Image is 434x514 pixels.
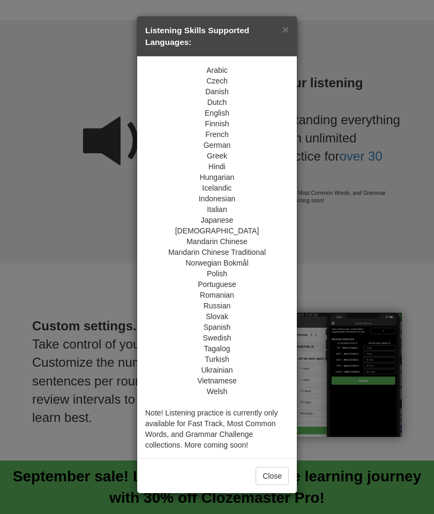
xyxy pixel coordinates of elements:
[282,23,289,35] span: ×
[145,258,289,268] div: Norwegian Bokmål
[145,279,289,290] div: Portuguese
[145,247,289,258] div: Mandarin Chinese Traditional
[145,354,289,365] div: Turkish
[145,183,289,193] div: Icelandic
[145,290,289,300] div: Romanian
[145,322,289,332] div: Spanish
[145,75,289,86] div: Czech
[145,343,289,354] div: Tagalog
[145,311,289,322] div: Slovak
[145,193,289,204] div: Indonesian
[145,172,289,183] div: Hungarian
[145,26,249,47] strong: Listening Skills Supported Languages:
[145,236,289,247] div: Mandarin Chinese
[145,118,289,129] div: Finnish
[145,129,289,140] div: French
[145,97,289,108] div: Dutch
[145,386,289,397] div: Welsh
[145,108,289,118] div: English
[145,268,289,279] div: Polish
[145,140,289,150] div: German
[145,300,289,311] div: Russian
[145,215,289,225] div: Japanese
[282,24,289,35] button: Close
[145,332,289,343] div: Swedish
[145,225,289,236] div: [DEMOGRAPHIC_DATA]
[145,204,289,215] div: Italian
[145,161,289,172] div: Hindi
[256,467,289,485] button: Close
[145,65,289,75] div: Arabic
[145,150,289,161] div: Greek
[145,375,289,386] div: Vietnamese
[145,86,289,97] div: Danish
[145,407,289,450] div: Note! Listening practice is currently only available for Fast Track, Most Common Words, and Gramm...
[145,365,289,375] div: Ukrainian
